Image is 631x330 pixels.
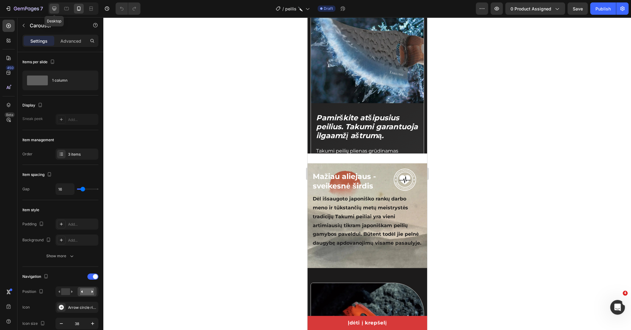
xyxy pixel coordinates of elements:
[9,130,111,204] p: Takumi peilių plienas grūdinamas ypatingu būdu – po kaitinimo jis atšaldomas iki -110 °C. Tokia p...
[46,253,75,259] div: Show more
[22,171,53,179] div: Item spacing
[22,220,45,228] div: Padding
[30,22,82,29] p: Carousel
[505,2,565,15] button: 0 product assigned
[22,250,98,262] button: Show more
[68,238,97,243] div: Add...
[56,184,74,195] input: Auto
[22,305,30,310] div: Icon
[9,96,110,123] strong: Pamirškite atšipusius peilius. Takumi garantuoja ilgaamžį aštrumą.
[12,237,108,308] img: gempages_576762726169183049-993f088f-4a60-4fcd-9cda-81c5abc30294.png
[22,137,54,143] div: Item management
[324,6,333,11] span: Draft
[282,6,284,12] span: /
[6,65,15,70] div: 450
[22,101,44,110] div: Display
[68,222,97,227] div: Add...
[86,151,109,174] img: gempages_576762726169183049-4d07b0ff-1407-428a-b5bd-88df12ff4bb6.png
[22,207,39,213] div: Item style
[22,320,46,328] div: Icon size
[22,58,56,66] div: Items per slide
[22,116,43,122] div: Sneak peek
[2,2,46,15] button: 7
[5,112,15,117] div: Beta
[568,2,588,15] button: Save
[308,17,427,330] iframe: Design area
[623,291,628,296] span: 4
[590,2,616,15] button: Publish
[595,6,611,12] div: Publish
[22,273,50,281] div: Navigation
[285,6,303,12] span: peilis 🔪
[22,236,52,244] div: Background
[5,177,114,231] p: Dėl išsaugoto japoniško rankų darbo meno ir tūkstančių metų meistrystės tradicijų Takumi peiliai ...
[610,300,625,315] iframe: Intercom live chat
[40,5,43,12] p: 7
[60,38,81,44] p: Advanced
[30,38,48,44] p: Settings
[573,6,583,11] span: Save
[5,155,68,173] strong: Mažiau aliejaus - sveikesnė širdis
[68,305,97,310] div: Arrow circle right filled
[22,288,45,296] div: Position
[511,6,551,12] span: 0 product assigned
[22,186,29,192] div: Gap
[68,152,97,157] div: 3 items
[22,151,33,157] div: Order
[52,73,90,87] div: 1 column
[116,2,140,15] div: Undo/Redo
